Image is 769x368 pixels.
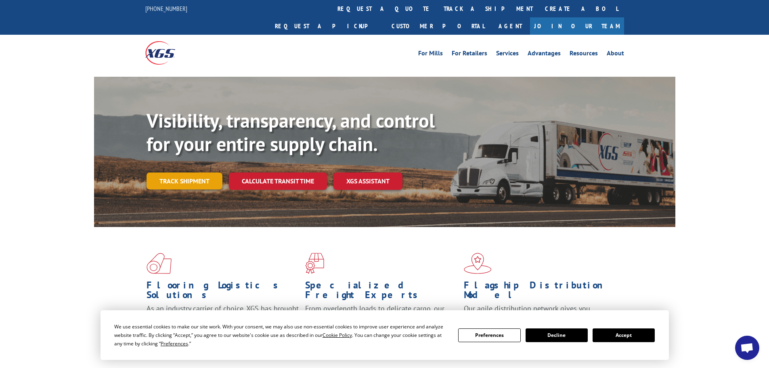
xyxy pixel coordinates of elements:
a: Agent [490,17,530,35]
a: About [607,50,624,59]
div: Open chat [735,336,759,360]
a: Customer Portal [386,17,490,35]
h1: Flooring Logistics Solutions [147,280,299,304]
span: As an industry carrier of choice, XGS has brought innovation and dedication to flooring logistics... [147,304,299,332]
h1: Specialized Freight Experts [305,280,458,304]
button: Accept [593,328,655,342]
a: Advantages [528,50,561,59]
h1: Flagship Distribution Model [464,280,616,304]
button: Decline [526,328,588,342]
a: Track shipment [147,172,222,189]
img: xgs-icon-flagship-distribution-model-red [464,253,492,274]
img: xgs-icon-focused-on-flooring-red [305,253,324,274]
a: Calculate transit time [229,172,327,190]
div: Cookie Consent Prompt [101,310,669,360]
a: Resources [570,50,598,59]
a: For Mills [418,50,443,59]
img: xgs-icon-total-supply-chain-intelligence-red [147,253,172,274]
a: Request a pickup [269,17,386,35]
span: Our agile distribution network gives you nationwide inventory management on demand. [464,304,612,323]
a: [PHONE_NUMBER] [145,4,187,13]
a: Join Our Team [530,17,624,35]
a: XGS ASSISTANT [333,172,402,190]
a: For Retailers [452,50,487,59]
span: Cookie Policy [323,332,352,339]
p: From overlength loads to delicate cargo, our experienced staff knows the best way to move your fr... [305,304,458,340]
button: Preferences [458,328,520,342]
span: Preferences [161,340,188,347]
a: Services [496,50,519,59]
b: Visibility, transparency, and control for your entire supply chain. [147,108,435,156]
div: We use essential cookies to make our site work. With your consent, we may also use non-essential ... [114,322,448,348]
